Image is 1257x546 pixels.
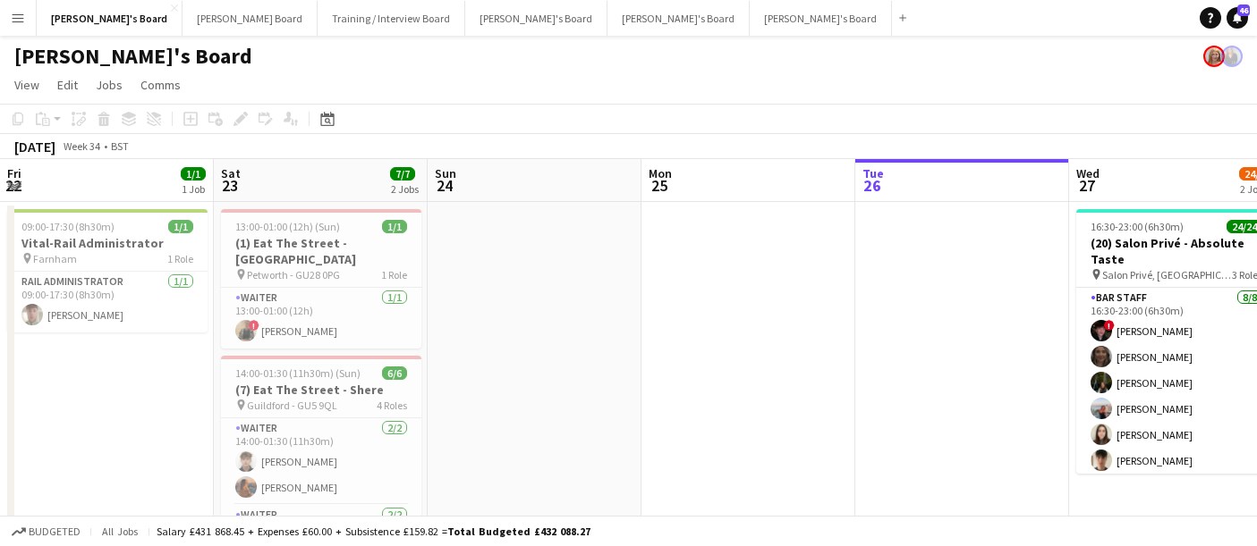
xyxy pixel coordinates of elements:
button: [PERSON_NAME]'s Board [37,1,183,36]
app-job-card: 09:00-17:30 (8h30m)1/1Vital-Rail Administrator Farnham1 RoleRail Administrator1/109:00-17:30 (8h3... [7,209,208,332]
span: Sat [221,165,241,181]
span: 6/6 [382,366,407,380]
span: Salon Privé, [GEOGRAPHIC_DATA] [1102,268,1232,281]
span: All jobs [98,525,141,538]
span: 25 [646,175,672,196]
span: Fri [7,165,21,181]
a: View [7,73,47,97]
div: 2 Jobs [391,182,419,196]
span: ! [249,320,259,331]
span: Edit [57,77,78,93]
span: View [14,77,39,93]
div: 1 Job [182,182,205,196]
span: 4 Roles [377,399,407,412]
span: 7/7 [390,167,415,181]
span: 24 [432,175,456,196]
span: 23 [218,175,241,196]
a: Comms [133,73,188,97]
span: Week 34 [59,139,104,153]
span: ! [1104,320,1115,331]
h3: Vital-Rail Administrator [7,235,208,251]
button: [PERSON_NAME]'s Board [750,1,892,36]
span: Budgeted [29,525,81,538]
span: Jobs [96,77,123,93]
app-user-avatar: Thomasina Dixon [1221,46,1243,67]
div: [DATE] [14,138,55,155]
span: Tue [862,165,884,181]
h3: (7) Eat The Street - Shere [221,382,421,398]
span: 1 Role [381,268,407,281]
span: 14:00-01:30 (11h30m) (Sun) [235,366,361,380]
span: 09:00-17:30 (8h30m) [21,220,115,233]
span: 13:00-01:00 (12h) (Sun) [235,220,340,233]
span: 1 Role [167,252,193,265]
span: Mon [649,165,672,181]
span: Farnham [33,252,77,265]
div: BST [111,139,129,153]
button: [PERSON_NAME]'s Board [607,1,750,36]
button: [PERSON_NAME] Board [183,1,318,36]
span: Comms [140,77,181,93]
button: Training / Interview Board [318,1,465,36]
span: 22 [4,175,21,196]
span: Wed [1076,165,1100,181]
a: Jobs [89,73,130,97]
span: Petworth - GU28 0PG [247,268,340,281]
span: 1/1 [382,220,407,233]
h1: [PERSON_NAME]'s Board [14,43,252,70]
app-card-role: Waiter2/214:00-01:30 (11h30m)[PERSON_NAME][PERSON_NAME] [221,418,421,505]
button: [PERSON_NAME]'s Board [465,1,607,36]
span: Sun [435,165,456,181]
span: 16:30-23:00 (6h30m) [1091,220,1184,233]
app-card-role: Waiter1/113:00-01:00 (12h)![PERSON_NAME] [221,288,421,349]
span: Guildford - GU5 9QL [247,399,337,412]
app-job-card: 13:00-01:00 (12h) (Sun)1/1(1) Eat The Street - [GEOGRAPHIC_DATA] Petworth - GU28 0PG1 RoleWaiter1... [221,209,421,349]
span: 1/1 [181,167,206,181]
span: 27 [1074,175,1100,196]
app-user-avatar: Caitlin Simpson-Hodson [1203,46,1225,67]
span: 26 [860,175,884,196]
app-card-role: Rail Administrator1/109:00-17:30 (8h30m)[PERSON_NAME] [7,272,208,332]
span: 46 [1237,4,1250,16]
a: Edit [50,73,85,97]
div: Salary £431 868.45 + Expenses £60.00 + Subsistence £159.82 = [157,525,590,538]
button: Budgeted [9,522,83,542]
span: 1/1 [168,220,193,233]
a: 46 [1227,7,1248,29]
span: Total Budgeted £432 088.27 [447,525,590,538]
h3: (1) Eat The Street - [GEOGRAPHIC_DATA] [221,235,421,267]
